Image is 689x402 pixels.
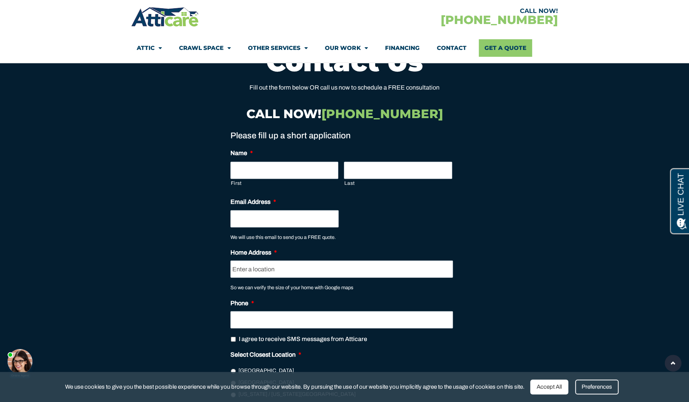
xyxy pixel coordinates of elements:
[230,149,253,157] label: Name
[65,382,524,392] span: We use cookies to give you the best possible experience while you browse through our website. By ...
[238,367,294,375] label: [GEOGRAPHIC_DATA]
[230,261,453,278] input: Enter a location
[231,179,339,187] label: First
[230,249,277,257] label: Home Address
[246,106,443,121] a: CALL NOW![PHONE_NUMBER]
[137,39,162,57] a: Attic
[230,227,453,242] div: We will use this email to send you a FREE quote.
[479,39,532,57] a: Get A Quote
[530,380,568,394] div: Accept All
[385,39,419,57] a: Financing
[230,299,254,308] label: Phone
[344,8,558,14] div: CALL NOW!
[321,106,443,121] span: [PHONE_NUMBER]
[19,6,61,16] span: Opens a chat window
[325,39,368,57] a: Our Work
[249,84,440,91] span: Fill out the form below OR call us now to schedule a FREE consultation
[137,39,552,57] nav: Menu
[135,48,554,75] h2: Contact Us
[4,341,42,379] iframe: To enrich screen reader interactions, please activate Accessibility in Grammarly extension settings
[248,39,308,57] a: Other Services
[436,39,466,57] a: Contact
[230,278,453,292] div: So we can verify the size of your home with Google maps
[230,198,276,206] label: Email Address
[575,380,619,394] div: Preferences
[179,39,231,57] a: Crawl Space
[230,351,301,359] label: Select Closest Location
[344,179,452,187] label: Last
[230,130,453,142] h4: Please fill up a short application
[239,335,367,344] label: I agree to receive SMS messages from Atticare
